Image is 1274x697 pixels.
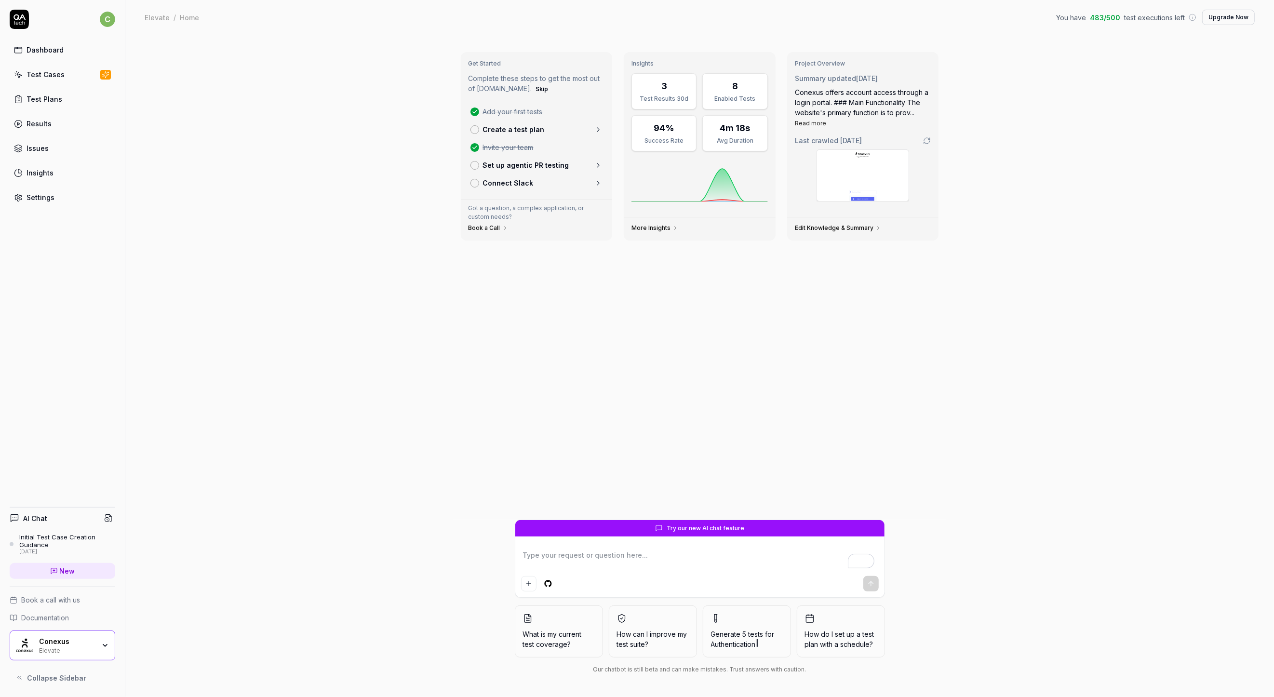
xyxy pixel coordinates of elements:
[923,137,931,145] a: Go to crawling settings
[1090,13,1120,23] span: 483 / 500
[10,40,115,59] a: Dashboard
[467,121,607,138] a: Create a test plan
[667,524,744,533] span: Try our new AI chat feature
[732,80,738,93] div: 8
[27,192,54,202] div: Settings
[523,629,595,649] span: What is my current test coverage?
[483,178,534,188] p: Connect Slack
[711,640,756,648] span: Authentication
[100,10,115,29] button: c
[797,605,885,657] button: How do I set up a test plan with a schedule?
[709,94,761,103] div: Enabled Tests
[180,13,199,22] div: Home
[10,163,115,182] a: Insights
[840,136,862,145] time: [DATE]
[709,136,761,145] div: Avg Duration
[795,119,826,128] button: Read more
[467,174,607,192] a: Connect Slack
[10,114,115,133] a: Results
[483,124,545,134] p: Create a test plan
[174,13,176,22] div: /
[469,73,605,95] p: Complete these steps to get the most out of [DOMAIN_NAME].
[483,160,569,170] p: Set up agentic PR testing
[515,605,603,657] button: What is my current test coverage?
[10,65,115,84] a: Test Cases
[23,513,47,523] h4: AI Chat
[10,668,115,687] button: Collapse Sidebar
[21,595,80,605] span: Book a call with us
[100,12,115,27] span: c
[795,60,931,67] h3: Project Overview
[39,646,95,654] div: Elevate
[469,204,605,221] p: Got a question, a complex application, or custom needs?
[817,150,909,201] img: Screenshot
[1124,13,1185,23] span: test executions left
[515,665,885,674] div: Our chatbot is still beta and can make mistakes. Trust answers with caution.
[27,168,54,178] div: Insights
[654,121,674,134] div: 94%
[469,60,605,67] h3: Get Started
[521,576,536,591] button: Add attachment
[795,74,856,82] span: Summary updated
[10,595,115,605] a: Book a call with us
[27,69,65,80] div: Test Cases
[795,135,862,146] span: Last crawled
[27,45,64,55] div: Dashboard
[856,74,878,82] time: [DATE]
[10,563,115,579] a: New
[10,613,115,623] a: Documentation
[795,88,928,117] span: Conexus offers account access through a login portal. ### Main Functionality The website's primar...
[10,139,115,158] a: Issues
[467,156,607,174] a: Set up agentic PR testing
[19,549,115,555] div: [DATE]
[19,533,115,549] div: Initial Test Case Creation Guidance
[10,630,115,660] button: Conexus LogoConexusElevate
[795,224,881,232] a: Edit Knowledge & Summary
[27,119,52,129] div: Results
[521,548,879,572] textarea: To enrich screen reader interactions, please activate Accessibility in Grammarly extension settings
[10,90,115,108] a: Test Plans
[711,629,783,649] span: Generate 5 tests for
[1056,13,1086,23] span: You have
[720,121,751,134] div: 4m 18s
[1202,10,1255,25] button: Upgrade Now
[631,224,678,232] a: More Insights
[10,533,115,555] a: Initial Test Case Creation Guidance[DATE]
[27,143,49,153] div: Issues
[39,637,95,646] div: Conexus
[145,13,170,22] div: Elevate
[27,673,86,683] span: Collapse Sidebar
[534,83,550,95] button: Skip
[805,629,877,649] span: How do I set up a test plan with a schedule?
[21,613,69,623] span: Documentation
[10,188,115,207] a: Settings
[703,605,791,657] button: Generate 5 tests forAuthentication
[27,94,62,104] div: Test Plans
[661,80,667,93] div: 3
[16,637,33,654] img: Conexus Logo
[631,60,768,67] h3: Insights
[638,136,690,145] div: Success Rate
[60,566,75,576] span: New
[617,629,689,649] span: How can I improve my test suite?
[609,605,697,657] button: How can I improve my test suite?
[638,94,690,103] div: Test Results 30d
[469,224,508,232] a: Book a Call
